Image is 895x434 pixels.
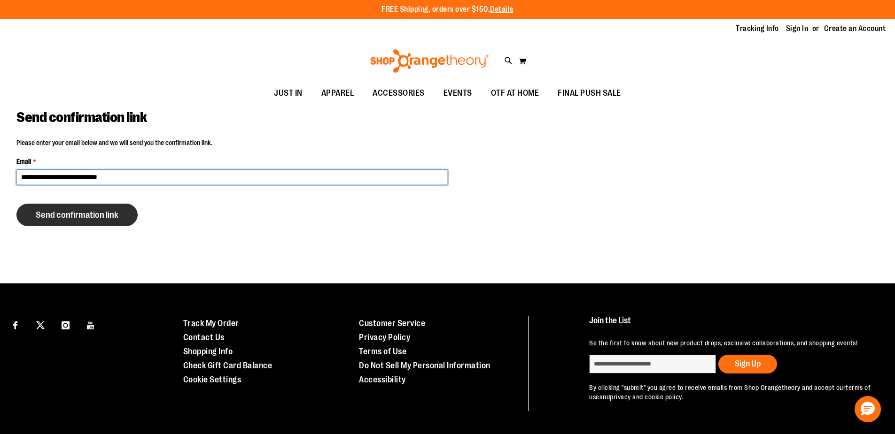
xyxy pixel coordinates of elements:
[16,158,31,165] span: Email
[434,83,482,104] a: EVENTS
[83,316,99,333] a: Visit our Youtube page
[312,83,364,104] a: APPAREL
[548,83,630,104] a: FINAL PUSH SALE
[373,83,425,104] span: ACCESSORIES
[855,396,881,422] button: Hello, have a question? Let’s chat.
[718,355,777,373] button: Sign Up
[589,355,716,373] input: enter email
[183,333,225,342] a: Contact Us
[183,361,272,370] a: Check Gift Card Balance
[36,321,45,329] img: Twitter
[589,384,871,401] a: terms of use
[7,316,23,333] a: Visit our Facebook page
[381,4,514,15] p: FREE Shipping, orders over $150.
[359,333,410,342] a: Privacy Policy
[363,83,434,104] a: ACCESSORIES
[444,83,472,104] span: EVENTS
[490,5,514,14] a: Details
[359,361,490,370] a: Do Not Sell My Personal Information
[610,393,683,401] a: privacy and cookie policy.
[265,83,312,104] a: JUST IN
[183,375,241,384] a: Cookie Settings
[16,204,138,226] button: Send confirmation link
[369,49,490,73] img: Shop Orangetheory
[57,316,74,333] a: Visit our Instagram page
[482,83,549,104] a: OTF AT HOME
[589,316,873,334] h4: Join the List
[359,347,406,356] a: Terms of Use
[491,83,539,104] span: OTF AT HOME
[274,83,303,104] span: JUST IN
[359,319,425,328] a: Customer Service
[36,210,118,220] span: Send confirmation link
[736,23,779,34] a: Tracking Info
[786,23,809,34] a: Sign In
[589,383,873,402] p: By clicking "submit" you agree to receive emails from Shop Orangetheory and accept our and
[359,375,406,384] a: Accessibility
[824,23,886,34] a: Create an Account
[589,338,873,348] p: Be the first to know about new product drops, exclusive collaborations, and shopping events!
[16,138,448,147] p: Please enter your email below and we will send you the confirmation link.
[183,347,233,356] a: Shopping Info
[32,316,49,333] a: Visit our X page
[735,359,761,368] span: Sign Up
[183,319,239,328] a: Track My Order
[16,109,147,125] span: Send confirmation link
[321,83,354,104] span: APPAREL
[558,83,621,104] span: FINAL PUSH SALE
